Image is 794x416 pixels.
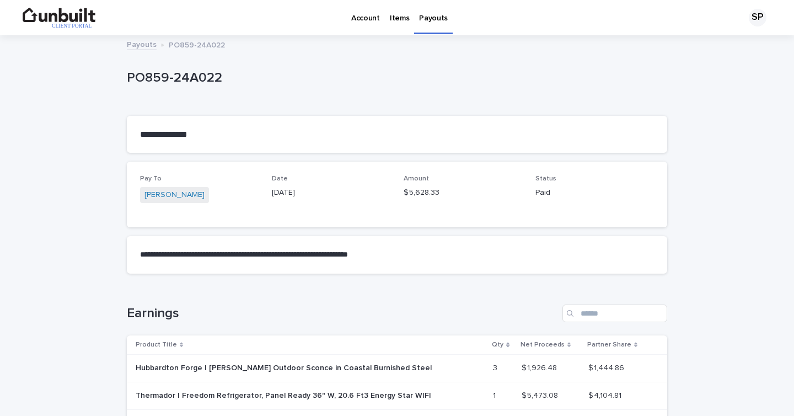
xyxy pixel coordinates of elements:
[169,38,225,50] p: PO859-24A022
[136,389,433,401] p: Thermador | Freedom Refrigerator, Panel Ready 36" W, 20.6 Ft3 Energy Star WIFI
[493,361,500,373] p: 3
[140,175,162,182] span: Pay To
[749,9,766,26] div: SP
[492,339,503,351] p: Qty
[144,189,205,201] a: [PERSON_NAME]
[272,175,288,182] span: Date
[562,305,667,322] input: Search
[588,389,624,401] p: $ 4,104.81
[535,187,654,199] p: Paid
[127,70,663,86] p: PO859-24A022
[493,389,498,401] p: 1
[521,339,565,351] p: Net Proceeds
[136,361,434,373] p: Hubbardton Forge | [PERSON_NAME] Outdoor Sconce in Coastal Burnished Steel
[127,306,558,322] h1: Earnings
[127,355,667,382] tr: Hubbardton Forge | [PERSON_NAME] Outdoor Sconce in Coastal Burnished SteelHubbardton Forge | [PER...
[136,339,177,351] p: Product Title
[522,389,560,401] p: $ 5,473.08
[22,7,97,29] img: 6Gg1DZ9SNfQwBNZn6pXg
[404,175,429,182] span: Amount
[127,382,667,410] tr: Thermador | Freedom Refrigerator, Panel Ready 36" W, 20.6 Ft3 Energy Star WIFIThermador | Freedom...
[127,38,157,50] a: Payouts
[272,187,390,199] p: [DATE]
[588,361,626,373] p: $ 1,444.86
[587,339,631,351] p: Partner Share
[404,187,522,199] p: $ 5,628.33
[522,361,559,373] p: $ 1,926.48
[535,175,556,182] span: Status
